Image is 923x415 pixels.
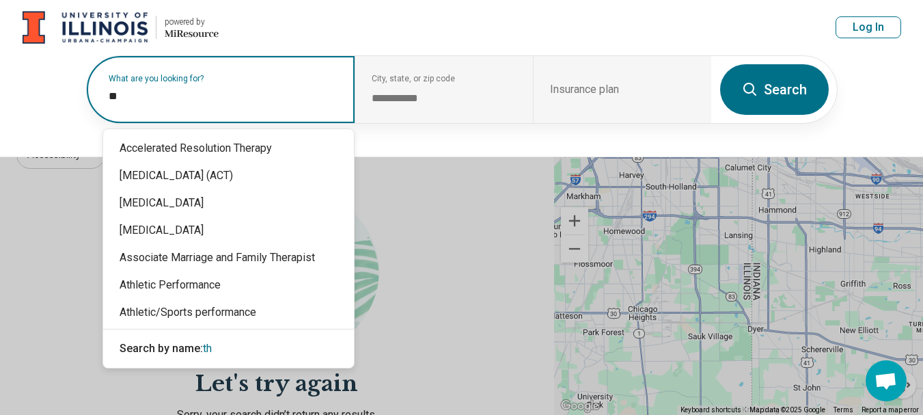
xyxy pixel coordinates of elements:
div: Accelerated Resolution Therapy [103,135,354,162]
div: Open chat [866,360,907,401]
div: Associate Marriage and Family Therapist [103,244,354,271]
div: Suggestions [103,129,354,368]
div: Athletic Performance [103,271,354,299]
div: powered by [165,16,219,28]
span: Search by name: [120,342,203,355]
label: What are you looking for? [109,75,338,83]
img: University of Illinois at Urbana-Champaign [23,11,148,44]
button: Log In [836,16,901,38]
button: Search [720,64,829,115]
div: [MEDICAL_DATA] [103,189,354,217]
span: th [203,342,212,355]
div: [MEDICAL_DATA] [103,217,354,244]
div: [MEDICAL_DATA] (ACT) [103,162,354,189]
div: Athletic/Sports performance [103,299,354,326]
